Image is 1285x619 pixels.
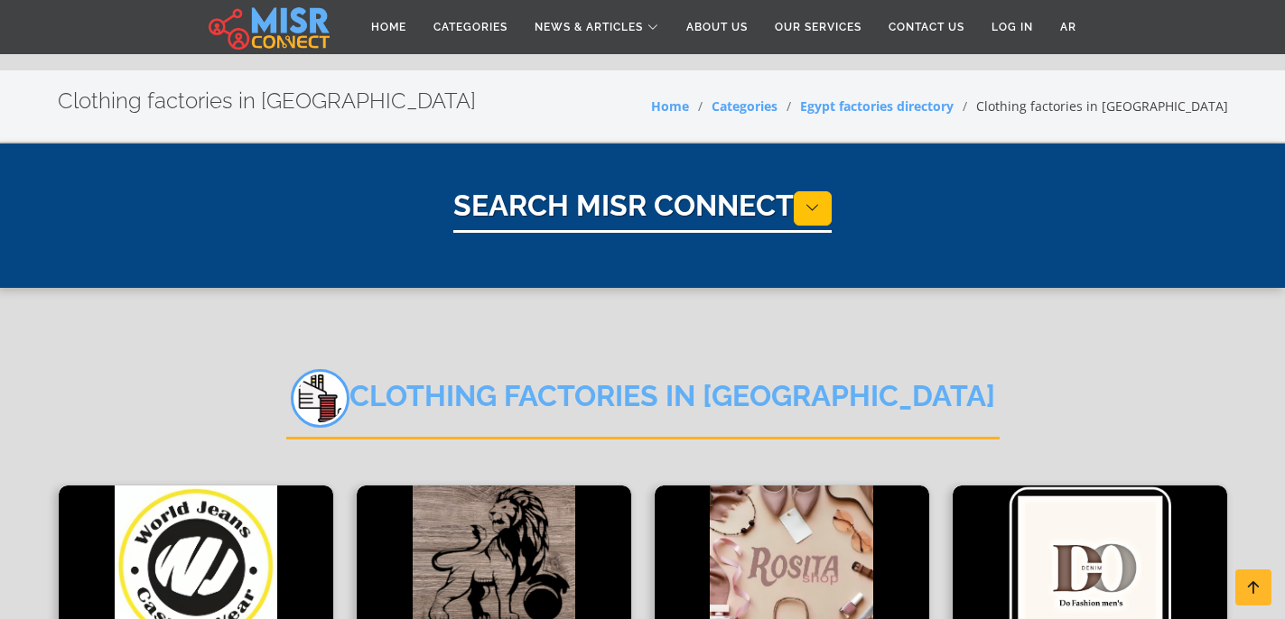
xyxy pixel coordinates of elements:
a: Egypt factories directory [800,97,954,115]
a: Categories [712,97,778,115]
a: Categories [420,10,521,44]
a: About Us [673,10,761,44]
a: Log in [978,10,1047,44]
a: Contact Us [875,10,978,44]
h2: Clothing factories in [GEOGRAPHIC_DATA] [286,369,1000,439]
li: Clothing factories in [GEOGRAPHIC_DATA] [954,97,1228,115]
a: Home [651,97,689,115]
h1: Search Misr Connect [453,189,832,233]
h2: Clothing factories in [GEOGRAPHIC_DATA] [58,88,476,115]
a: News & Articles [521,10,673,44]
img: main.misr_connect [209,5,330,50]
img: jc8qEEzyi89FPzAOrPPq.png [291,369,349,428]
a: Home [358,10,420,44]
span: News & Articles [535,19,643,35]
a: AR [1047,10,1090,44]
a: Our Services [761,10,875,44]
